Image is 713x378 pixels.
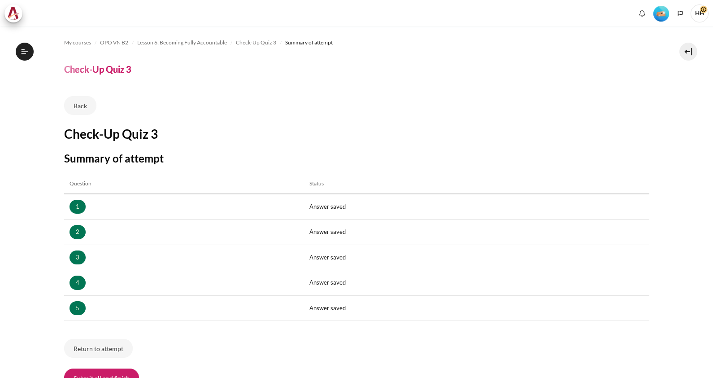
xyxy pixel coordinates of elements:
th: Status [304,174,649,193]
a: Lesson 6: Becoming Fully Accountable [137,37,227,48]
span: My courses [64,39,91,47]
td: Answer saved [304,245,649,270]
a: 5 [70,301,86,316]
a: User menu [691,4,709,22]
img: Architeck [7,7,20,20]
a: Back [64,96,96,115]
td: Answer saved [304,270,649,296]
a: 3 [70,251,86,265]
button: Return to attempt [64,339,133,358]
span: OPO VN B2 [100,39,128,47]
td: Answer saved [304,220,649,245]
span: Lesson 6: Becoming Fully Accountable [137,39,227,47]
a: 2 [70,225,86,239]
button: Languages [674,7,687,20]
h3: Summary of attempt [64,151,649,165]
div: Show notification window with no new notifications [635,7,649,20]
span: HH [691,4,709,22]
td: Answer saved [304,295,649,321]
a: 1 [70,200,86,214]
nav: Navigation bar [64,35,649,50]
span: Summary of attempt [285,39,333,47]
h2: Check-Up Quiz 3 [64,126,649,142]
a: OPO VN B2 [100,37,128,48]
h4: Check-Up Quiz 3 [64,63,131,75]
a: Check-Up Quiz 3 [236,37,276,48]
th: Question [64,174,304,193]
a: My courses [64,37,91,48]
a: Level #2 [650,5,673,22]
a: 4 [70,276,86,290]
div: Level #2 [653,5,669,22]
img: Level #2 [653,6,669,22]
span: Check-Up Quiz 3 [236,39,276,47]
a: Architeck Architeck [4,4,27,22]
td: Answer saved [304,194,649,220]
